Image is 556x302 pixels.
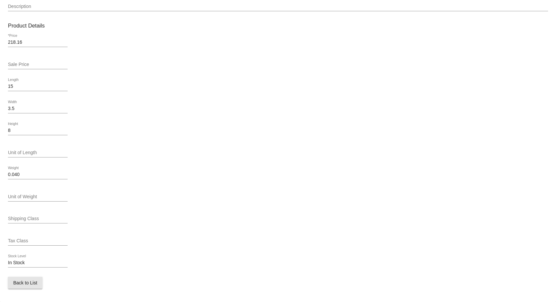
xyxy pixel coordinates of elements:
input: Height [8,128,68,133]
input: Unit of Weight [8,194,68,200]
input: Length [8,84,68,89]
input: Unit of Length [8,150,68,155]
input: Width [8,106,68,111]
input: Tax Class [8,238,68,244]
input: Description [8,4,548,9]
button: Back to List [8,277,42,289]
input: Weight [8,172,68,177]
input: Stock Level [8,260,68,266]
input: Shipping Class [8,216,68,221]
h3: Product Details [8,23,548,29]
input: Sale Price [8,62,68,67]
span: Back to List [13,280,37,285]
input: *Price [8,40,68,45]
